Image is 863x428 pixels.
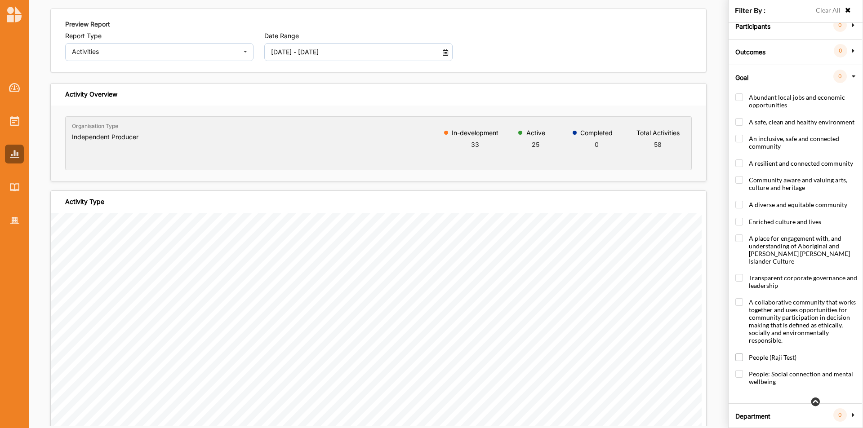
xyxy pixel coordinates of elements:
[5,211,24,230] a: Organisation
[65,198,104,206] div: Activity Type
[735,135,859,159] label: An inclusive, safe and connected community
[65,20,110,29] label: Preview Report
[735,37,765,64] label: Outcomes
[735,218,821,234] label: Enriched culture and lives
[580,140,613,149] div: 0
[735,234,859,274] label: A place for engagement with, and understanding of Aboriginal and [PERSON_NAME] [PERSON_NAME] Isla...
[735,201,847,217] label: A diverse and equitable community
[264,32,453,40] label: Date Range
[735,298,859,353] label: A collaborative community that works together and uses opportunities for community participation ...
[9,83,20,92] img: Dashboard
[735,274,859,298] label: Transparent corporate governance and leadership
[834,44,847,57] div: 0
[833,70,847,83] div: 0
[10,183,19,191] img: Library
[526,140,545,149] div: 25
[735,370,859,394] label: People: Social connection and mental wellbeing
[735,93,859,118] label: Abundant local jobs and economic opportunities
[10,150,19,158] img: Reports
[5,145,24,163] a: Reports
[735,353,796,370] label: People (Raji Test)
[636,129,680,137] label: Total Activities
[10,217,19,225] img: Organisation
[72,133,138,141] h6: Independent Producer
[816,5,841,15] label: Clear All
[267,43,436,61] input: DD MM YYYY - DD MM YYYY
[735,176,859,200] label: Community aware and valuing arts, culture and heritage
[735,118,854,135] label: A safe, clean and healthy environment
[735,63,748,90] label: Goal
[5,78,24,97] a: Dashboard
[5,111,24,130] a: Activities
[580,129,613,137] label: Completed
[7,6,22,22] img: logo
[452,140,498,149] div: 33
[65,90,117,98] div: Activity Overview
[65,32,254,40] label: Report Type
[72,49,236,55] div: Activities
[833,408,847,422] div: 0
[452,129,498,137] label: In-development
[5,178,24,197] a: Library
[833,18,847,32] div: 0
[735,159,853,176] label: A resilient and connected community
[735,5,765,15] label: Filter By :
[10,116,19,126] img: Activities
[72,123,118,130] label: Organisation Type
[636,140,680,149] div: 58
[735,12,770,39] label: Participants
[526,129,545,137] label: Active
